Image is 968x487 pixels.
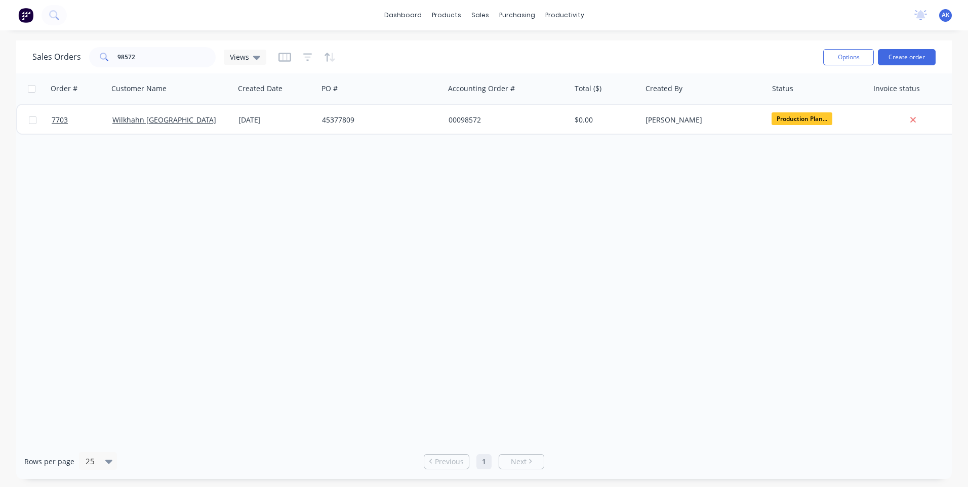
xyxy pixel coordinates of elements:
[18,8,33,23] img: Factory
[575,84,601,94] div: Total ($)
[646,84,682,94] div: Created By
[476,454,492,469] a: Page 1 is your current page
[238,84,283,94] div: Created Date
[942,11,950,20] span: AK
[427,8,466,23] div: products
[494,8,540,23] div: purchasing
[52,105,112,135] a: 7703
[321,84,338,94] div: PO #
[117,47,216,67] input: Search...
[111,84,167,94] div: Customer Name
[449,115,561,125] div: 00098572
[379,8,427,23] a: dashboard
[238,115,314,125] div: [DATE]
[575,115,634,125] div: $0.00
[466,8,494,23] div: sales
[230,52,249,62] span: Views
[511,457,527,467] span: Next
[646,115,758,125] div: [PERSON_NAME]
[24,457,74,467] span: Rows per page
[448,84,515,94] div: Accounting Order #
[823,49,874,65] button: Options
[51,84,77,94] div: Order #
[873,84,920,94] div: Invoice status
[52,115,68,125] span: 7703
[420,454,548,469] ul: Pagination
[772,84,793,94] div: Status
[878,49,936,65] button: Create order
[435,457,464,467] span: Previous
[540,8,589,23] div: productivity
[32,52,81,62] h1: Sales Orders
[499,457,544,467] a: Next page
[772,112,832,125] span: Production Plan...
[424,457,469,467] a: Previous page
[322,115,434,125] div: 45377809
[112,115,216,125] a: Wilkhahn [GEOGRAPHIC_DATA]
